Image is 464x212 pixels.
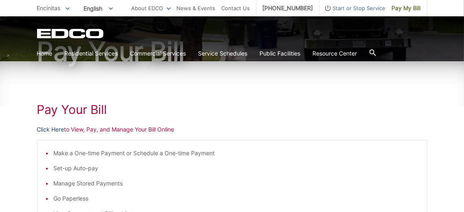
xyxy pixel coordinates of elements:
[37,49,53,58] a: Home
[260,49,301,58] a: Public Facilities
[177,4,216,13] a: News & Events
[54,164,419,173] li: Set-up Auto-pay
[222,4,250,13] a: Contact Us
[37,125,427,134] p: to View, Pay, and Manage Your Bill Online
[37,125,64,134] a: Click Here
[392,4,421,13] span: Pay My Bill
[37,29,105,38] a: EDCD logo. Return to the homepage.
[313,49,357,58] a: Resource Center
[65,49,118,58] a: Residential Services
[198,49,248,58] a: Service Schedules
[37,102,427,117] h1: Pay Your Bill
[54,194,419,203] li: Go Paperless
[54,179,419,188] li: Manage Stored Payments
[130,49,186,58] a: Commercial Services
[132,4,171,13] a: About EDCO
[37,4,61,11] span: Encinitas
[37,38,427,65] h1: Pay Your Bill
[78,2,119,15] span: English
[54,149,419,158] li: Make a One-time Payment or Schedule a One-time Payment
